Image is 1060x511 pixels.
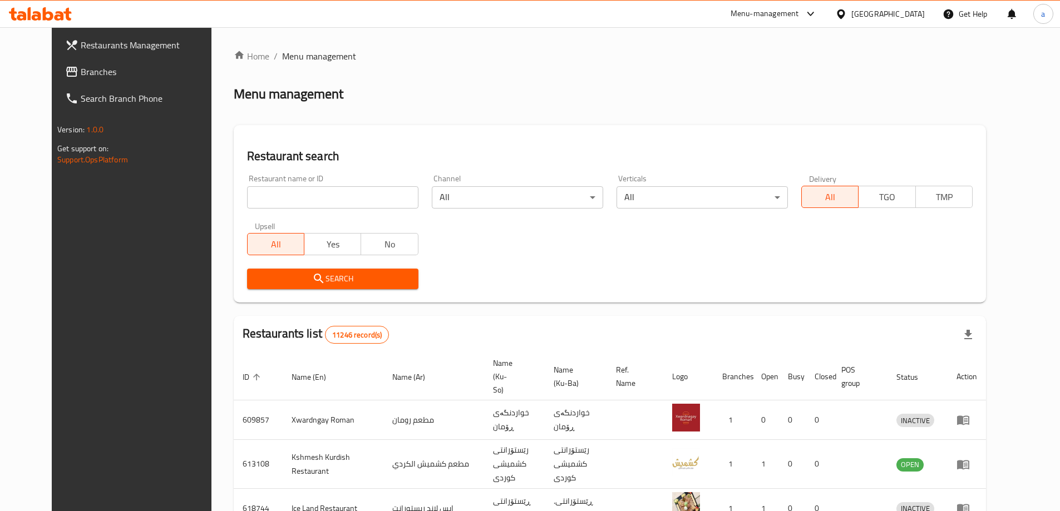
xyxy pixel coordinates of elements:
[713,440,752,489] td: 1
[383,400,484,440] td: مطعم رومان
[896,458,924,472] div: OPEN
[484,440,545,489] td: رێستۆرانتی کشمیشى كوردى
[863,189,911,205] span: TGO
[243,370,264,384] span: ID
[1041,8,1045,20] span: a
[255,222,275,230] label: Upsell
[247,186,418,209] input: Search for restaurant name or ID..
[81,38,220,52] span: Restaurants Management
[247,148,973,165] h2: Restaurant search
[366,236,413,252] span: No
[361,233,418,255] button: No
[81,65,220,78] span: Branches
[915,186,973,208] button: TMP
[234,49,986,63] nav: breadcrumb
[752,353,779,400] th: Open
[896,458,924,471] span: OPEN
[617,186,788,209] div: All
[731,7,799,21] div: Menu-management
[325,326,389,344] div: Total records count
[243,325,390,344] h2: Restaurants list
[81,92,220,105] span: Search Branch Phone
[545,400,607,440] td: خواردنگەی ڕۆمان
[957,458,977,471] div: Menu
[616,363,650,390] span: Ref. Name
[779,400,806,440] td: 0
[957,413,977,426] div: Menu
[554,363,594,390] span: Name (Ku-Ba)
[57,141,109,156] span: Get support on:
[663,353,713,400] th: Logo
[752,440,779,489] td: 1
[752,400,779,440] td: 0
[234,49,269,63] a: Home
[713,400,752,440] td: 1
[56,58,229,85] a: Branches
[809,175,837,182] label: Delivery
[234,440,283,489] td: 613108
[256,272,410,286] span: Search
[493,356,531,396] span: Name (Ku-So)
[57,122,85,137] span: Version:
[283,400,383,440] td: Xwardngay Roman
[858,186,915,208] button: TGO
[292,370,341,384] span: Name (En)
[304,233,361,255] button: Yes
[86,122,103,137] span: 1.0.0
[896,414,934,427] span: INACTIVE
[948,353,986,400] th: Action
[920,189,968,205] span: TMP
[779,440,806,489] td: 0
[806,440,832,489] td: 0
[432,186,603,209] div: All
[955,321,982,348] div: Export file
[274,49,278,63] li: /
[247,233,304,255] button: All
[234,400,283,440] td: 609857
[326,330,388,340] span: 11246 record(s)
[392,370,440,384] span: Name (Ar)
[56,85,229,112] a: Search Branch Phone
[283,440,383,489] td: Kshmesh Kurdish Restaurant
[672,404,700,431] img: Xwardngay Roman
[282,49,356,63] span: Menu management
[806,353,832,400] th: Closed
[234,85,343,103] h2: Menu management
[806,189,854,205] span: All
[672,448,700,476] img: Kshmesh Kurdish Restaurant
[252,236,300,252] span: All
[309,236,357,252] span: Yes
[545,440,607,489] td: رێستۆرانتی کشمیشى كوردى
[806,400,832,440] td: 0
[484,400,545,440] td: خواردنگەی ڕۆمان
[779,353,806,400] th: Busy
[713,353,752,400] th: Branches
[801,186,859,208] button: All
[247,269,418,289] button: Search
[383,440,484,489] td: مطعم كشميش الكردي
[57,152,128,167] a: Support.OpsPlatform
[896,370,933,384] span: Status
[56,32,229,58] a: Restaurants Management
[851,8,925,20] div: [GEOGRAPHIC_DATA]
[841,363,874,390] span: POS group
